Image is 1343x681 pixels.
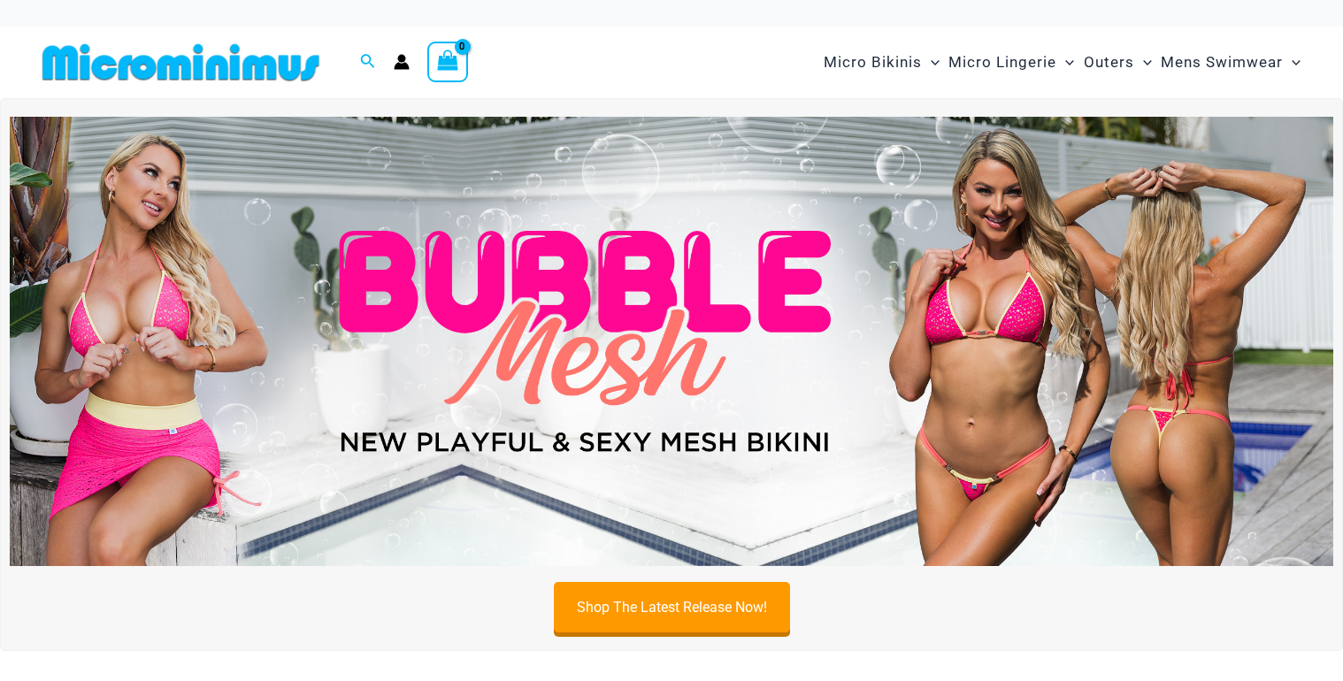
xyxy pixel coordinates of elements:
a: Micro LingerieMenu ToggleMenu Toggle [944,35,1078,89]
nav: Site Navigation [817,33,1308,92]
a: Search icon link [360,51,376,73]
span: Menu Toggle [1134,40,1152,85]
a: Account icon link [394,54,410,70]
a: Mens SwimwearMenu ToggleMenu Toggle [1156,35,1305,89]
img: MM SHOP LOGO FLAT [35,42,326,82]
span: Micro Bikinis [824,40,922,85]
span: Menu Toggle [1283,40,1301,85]
a: Micro BikinisMenu ToggleMenu Toggle [819,35,944,89]
span: Micro Lingerie [948,40,1056,85]
a: OutersMenu ToggleMenu Toggle [1079,35,1156,89]
a: View Shopping Cart, empty [427,42,468,82]
span: Mens Swimwear [1161,40,1283,85]
img: Bubble Mesh Highlight Pink [10,117,1333,566]
span: Menu Toggle [1056,40,1074,85]
a: Shop The Latest Release Now! [554,582,790,632]
span: Menu Toggle [922,40,940,85]
span: Outers [1084,40,1134,85]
